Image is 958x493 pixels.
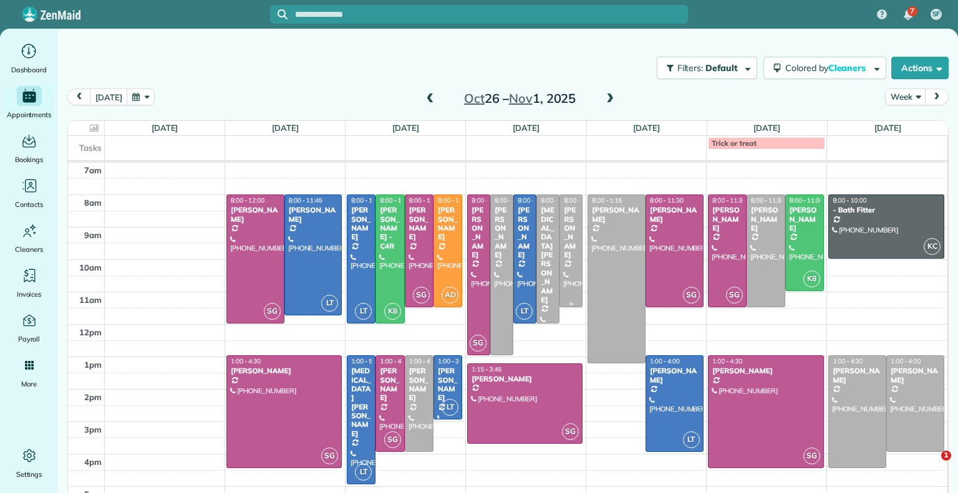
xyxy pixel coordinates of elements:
[763,57,886,79] button: Colored byCleaners
[15,198,43,211] span: Contacts
[5,41,53,76] a: Dashboard
[152,123,178,133] a: [DATE]
[409,196,443,204] span: 8:00 - 11:30
[885,89,926,105] button: Week
[18,333,41,345] span: Payroll
[941,451,951,461] span: 1
[231,357,261,365] span: 1:00 - 4:30
[438,357,468,365] span: 1:00 - 3:00
[351,196,385,204] span: 8:00 - 12:00
[355,464,372,481] span: LT
[916,451,946,481] iframe: Intercom live chat
[833,196,866,204] span: 8:00 - 10:00
[464,90,485,106] span: Oct
[712,357,742,365] span: 1:00 - 4:30
[540,206,556,304] div: [MEDICAL_DATA][PERSON_NAME]
[5,221,53,256] a: Cleaners
[379,206,400,251] div: [PERSON_NAME] - C4R
[677,62,704,74] span: Filters:
[392,123,419,133] a: [DATE]
[753,123,780,133] a: [DATE]
[351,357,381,365] span: 1:00 - 5:00
[321,295,338,312] span: LT
[5,131,53,166] a: Bookings
[471,375,579,383] div: [PERSON_NAME]
[15,153,44,166] span: Bookings
[17,288,42,300] span: Invoices
[442,287,458,304] span: AD
[15,243,43,256] span: Cleaners
[895,1,921,29] div: 7 unread notifications
[712,196,746,204] span: 8:00 - 11:30
[5,86,53,121] a: Appointments
[84,165,102,175] span: 7am
[351,206,372,242] div: [PERSON_NAME]
[409,366,430,403] div: [PERSON_NAME]
[494,206,510,259] div: [PERSON_NAME]
[891,57,949,79] button: Actions
[789,206,820,232] div: [PERSON_NAME]
[932,9,941,19] span: SF
[890,366,941,385] div: [PERSON_NAME]
[84,198,102,208] span: 8am
[833,357,863,365] span: 1:00 - 4:30
[321,448,338,464] span: SG
[803,270,820,287] span: K8
[683,287,700,304] span: SG
[790,196,823,204] span: 8:00 - 11:00
[564,196,598,204] span: 8:00 - 11:30
[657,57,757,79] button: Filters: Default
[592,196,622,204] span: 8:00 - 1:15
[272,123,299,133] a: [DATE]
[650,196,684,204] span: 8:00 - 11:30
[828,62,868,74] span: Cleaners
[380,196,414,204] span: 8:00 - 12:00
[79,295,102,305] span: 11am
[924,238,941,255] span: KC
[683,431,700,448] span: LT
[649,366,700,385] div: [PERSON_NAME]
[379,366,400,403] div: [PERSON_NAME]
[278,9,288,19] svg: Focus search
[751,196,785,204] span: 8:00 - 11:30
[832,366,883,385] div: [PERSON_NAME]
[409,357,439,365] span: 1:00 - 4:00
[470,335,486,352] span: SG
[472,365,501,373] span: 1:15 - 3:45
[230,206,281,224] div: [PERSON_NAME]
[289,196,322,204] span: 8:00 - 11:45
[650,357,680,365] span: 1:00 - 4:00
[750,206,781,232] div: [PERSON_NAME]
[516,303,533,320] span: LT
[438,196,472,204] span: 8:00 - 11:30
[384,431,401,448] span: SG
[910,6,914,16] span: 7
[472,196,501,204] span: 8:00 - 1:00
[384,303,401,320] span: K8
[442,92,598,105] h2: 26 – 1, 2025
[231,196,264,204] span: 8:00 - 12:00
[785,62,870,74] span: Colored by
[5,176,53,211] a: Contacts
[442,399,458,416] span: LT
[649,206,700,224] div: [PERSON_NAME]
[874,123,901,133] a: [DATE]
[651,57,757,79] a: Filters: Default
[517,206,533,259] div: [PERSON_NAME]
[79,262,102,272] span: 10am
[495,196,525,204] span: 8:00 - 1:00
[712,366,820,375] div: [PERSON_NAME]
[270,9,288,19] button: Focus search
[471,206,486,259] div: [PERSON_NAME]
[509,90,533,106] span: Nov
[84,424,102,434] span: 3pm
[726,287,743,304] span: SG
[925,89,949,105] button: next
[264,303,281,320] span: SG
[803,448,820,464] span: SG
[21,378,37,390] span: More
[705,62,738,74] span: Default
[7,108,52,121] span: Appointments
[84,392,102,402] span: 2pm
[84,360,102,370] span: 1pm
